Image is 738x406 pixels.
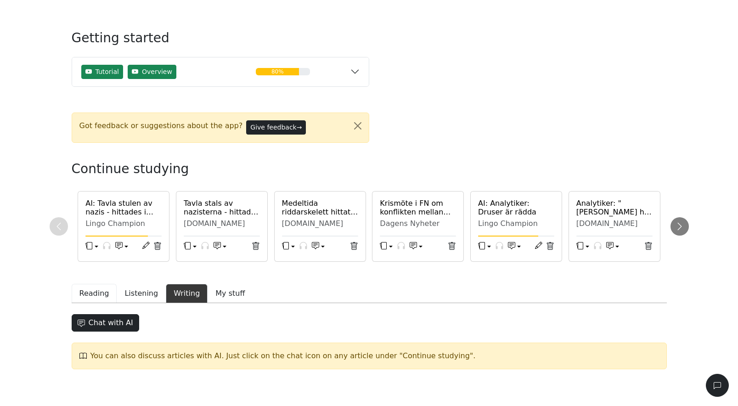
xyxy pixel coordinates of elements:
[79,120,243,131] span: Got feedback or suggestions about the app?
[72,57,369,86] button: TutorialOverview80%
[347,113,369,139] button: Close alert
[72,30,369,53] h3: Getting started
[166,284,208,303] button: Writing
[72,161,393,177] h3: Continue studying
[90,350,476,361] div: You can also discuss articles with AI. Just click on the chat icon on any article under "Continue...
[184,219,260,228] div: [DOMAIN_NAME]
[478,199,554,216] a: AI: Analytiker: Druser är rädda
[256,68,299,75] div: 80%
[282,219,358,228] div: [DOMAIN_NAME]
[184,199,260,216] a: Tavla stals av nazisterna - hittades i annons
[72,284,117,303] button: Reading
[117,284,166,303] button: Listening
[380,199,456,216] a: Krismöte i FN om konflikten mellan Thailand och Kambodja
[142,67,172,77] span: Overview
[85,199,162,216] a: AI: Tavla stulen av nazis - hittades i annons
[96,67,119,77] span: Tutorial
[478,219,554,228] div: Lingo Champion
[81,65,123,79] button: Tutorial
[246,120,306,135] button: Give feedback→
[85,219,162,228] div: Lingo Champion
[380,219,456,228] div: Dagens Nyheter
[208,284,253,303] button: My stuff
[72,314,139,332] button: Chat with AI
[128,65,176,79] button: Overview
[282,199,358,216] a: Medeltida riddarskelett hittat under glasskiosk
[576,199,653,216] a: Analytiker: "[PERSON_NAME] har skäl att [PERSON_NAME]"
[576,219,653,228] div: [DOMAIN_NAME]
